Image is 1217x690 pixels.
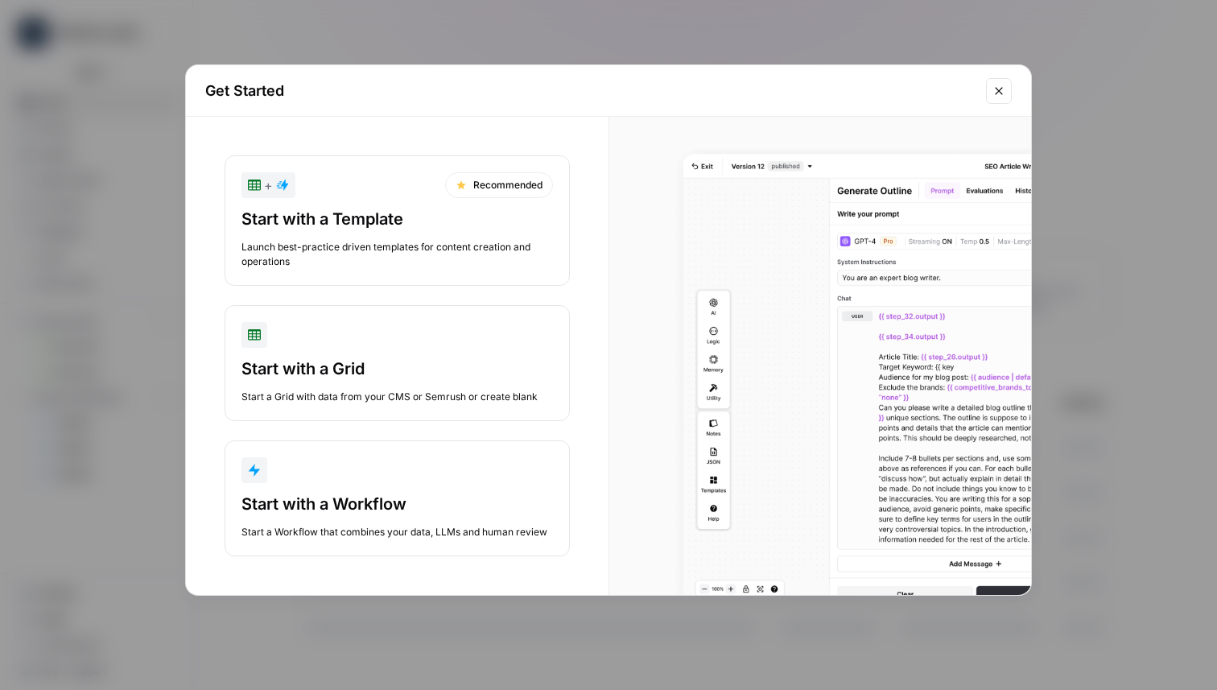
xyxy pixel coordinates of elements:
[241,357,553,380] div: Start with a Grid
[445,172,553,198] div: Recommended
[241,208,553,230] div: Start with a Template
[248,176,289,195] div: +
[225,305,570,421] button: Start with a GridStart a Grid with data from your CMS or Semrush or create blank
[241,525,553,539] div: Start a Workflow that combines your data, LLMs and human review
[205,80,976,102] h2: Get Started
[225,440,570,556] button: Start with a WorkflowStart a Workflow that combines your data, LLMs and human review
[241,390,553,404] div: Start a Grid with data from your CMS or Semrush or create blank
[241,493,553,515] div: Start with a Workflow
[241,240,553,269] div: Launch best-practice driven templates for content creation and operations
[225,155,570,286] button: +RecommendedStart with a TemplateLaunch best-practice driven templates for content creation and o...
[986,78,1012,104] button: Close modal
